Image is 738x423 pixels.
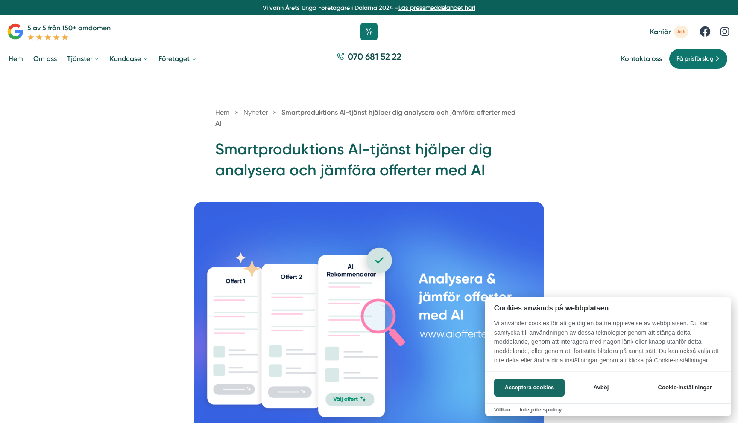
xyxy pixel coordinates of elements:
p: Vi använder cookies för att ge dig en bättre upplevelse av webbplatsen. Du kan samtycka till anvä... [485,319,731,371]
h2: Cookies används på webbplatsen [485,304,731,312]
button: Cookie-inställningar [647,379,722,397]
a: Villkor [494,406,511,413]
button: Acceptera cookies [494,379,565,397]
button: Avböj [567,379,635,397]
a: Integritetspolicy [519,406,562,413]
